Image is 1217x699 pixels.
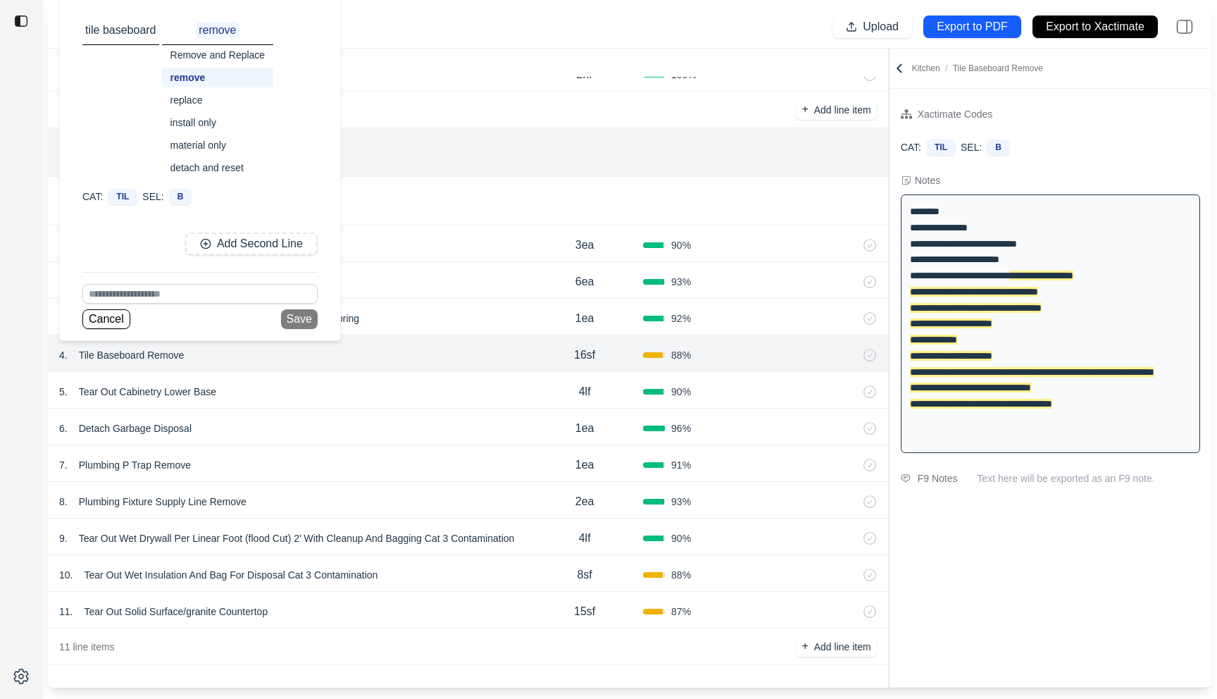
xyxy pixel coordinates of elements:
p: 4 . [59,348,68,362]
button: +Add line item [796,637,876,657]
p: 8 . [59,495,68,509]
span: 93 % [671,275,691,289]
span: 96 % [671,421,691,435]
div: detach and reset [162,158,274,178]
button: Export to Xactimate [1032,16,1158,38]
div: Xactimate Codes [918,106,993,123]
button: Upload [832,16,912,38]
p: Add line item [814,103,871,117]
div: B [987,140,1009,155]
p: 2ea [575,493,594,510]
p: 16sf [574,347,595,364]
button: +Add line item [796,100,876,120]
p: 1ea [575,457,594,474]
span: 90 % [671,531,691,545]
span: 88 % [671,348,691,362]
img: right-panel.svg [1169,11,1200,42]
span: 88 % [671,568,691,582]
div: F9 Notes [918,470,958,487]
p: SEL: [142,190,163,204]
p: Kitchen [912,63,1043,74]
p: 1ea [575,310,594,327]
span: 87 % [671,605,691,619]
span: 91 % [671,458,691,472]
div: B [170,189,192,204]
p: Plumbing P Trap Remove [73,455,196,475]
p: 4lf [579,530,591,547]
p: 15sf [574,603,595,620]
p: Tear Out Wet Drywall Per Linear Foot (flood Cut) 2' With Cleanup And Bagging Cat 3 Contamination [73,528,520,548]
div: Notes [915,173,941,187]
p: Tile Baseboard Remove [73,345,190,365]
p: 11 . [59,605,73,619]
button: Cancel [82,309,130,329]
p: 7 . [59,458,68,472]
div: material only [162,135,274,155]
p: Text here will be exported as an F9 note. [977,471,1200,485]
p: Plumbing Fixture Supply Line Remove [73,492,252,512]
div: Remove and Replace [162,45,274,65]
p: 3ea [575,237,594,254]
img: toggle sidebar [14,14,28,28]
p: Tear Out Wet Insulation And Bag For Disposal Cat 3 Contamination [78,565,383,585]
div: replace [162,90,274,110]
span: 90 % [671,385,691,399]
p: CAT: [82,190,103,204]
button: Add Second Line [185,233,318,255]
span: 90 % [671,238,691,252]
p: Detach Garbage Disposal [73,419,197,438]
p: + [801,101,808,118]
p: 10 . [59,568,73,582]
p: CAT: [901,140,921,154]
p: 8sf [577,567,592,583]
span: / [940,63,953,73]
p: Add Second Line [217,236,303,252]
p: Export to Xactimate [1046,19,1144,35]
span: 93 % [671,495,691,509]
span: Tile Baseboard Remove [953,63,1043,73]
div: TIL [927,140,955,155]
p: 5 . [59,385,68,399]
button: Export to PDF [923,16,1021,38]
div: remove [162,68,274,87]
p: 4lf [579,383,591,400]
p: 1ea [575,420,594,437]
p: SEL: [961,140,982,154]
p: + [801,638,808,655]
p: Export to PDF [937,19,1007,35]
p: Tear Out Solid Surface/granite Countertop [78,602,273,621]
div: TIL [108,189,137,204]
p: 9 . [59,531,68,545]
p: Add line item [814,640,871,654]
div: install only [162,113,274,132]
p: Upload [863,19,899,35]
img: comment [901,474,911,483]
p: Tear Out Cabinetry Lower Base [73,382,222,402]
span: 92 % [671,311,691,326]
p: 6 . [59,421,68,435]
p: 11 line items [59,640,115,654]
p: 6ea [575,273,594,290]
